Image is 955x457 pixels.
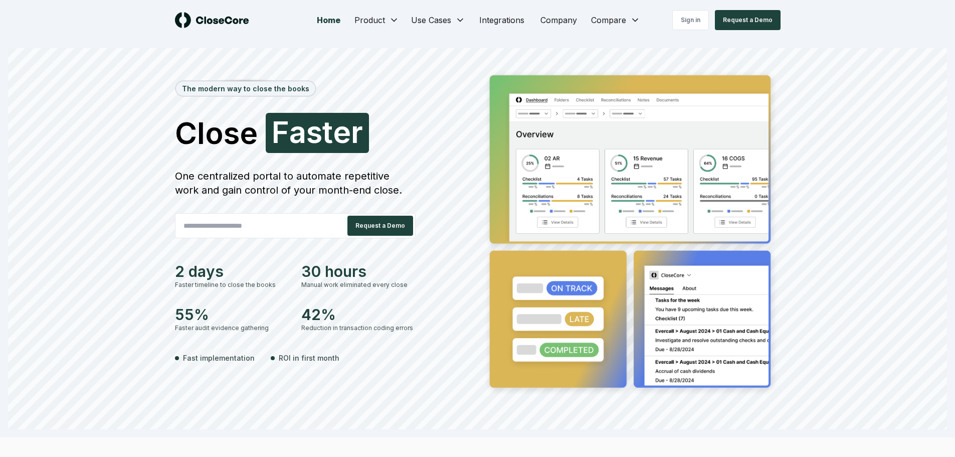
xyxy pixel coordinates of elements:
div: 55% [175,306,289,324]
span: Compare [591,14,626,26]
div: One centralized portal to automate repetitive work and gain control of your month-end close. [175,169,416,197]
button: Request a Demo [347,216,413,236]
span: r [351,117,363,147]
span: t [322,117,333,147]
span: Product [354,14,385,26]
span: F [272,117,289,147]
div: 30 hours [301,262,416,280]
button: Request a Demo [715,10,781,30]
img: logo [175,12,249,28]
button: Compare [585,10,646,30]
a: Home [309,10,348,30]
a: Integrations [471,10,532,30]
div: Faster timeline to close the books [175,280,289,289]
span: ROI in first month [279,353,339,363]
div: The modern way to close the books [176,81,315,96]
div: 2 days [175,262,289,280]
div: Manual work eliminated every close [301,280,416,289]
button: Product [348,10,405,30]
span: Use Cases [411,14,451,26]
span: s [306,117,322,147]
span: Close [175,118,258,148]
span: e [333,117,351,147]
div: 42% [301,306,416,324]
span: a [289,117,306,147]
div: Reduction in transaction coding errors [301,324,416,333]
a: Sign in [672,10,709,30]
div: Faster audit evidence gathering [175,324,289,333]
button: Use Cases [405,10,471,30]
a: Company [532,10,585,30]
span: Fast implementation [183,353,255,363]
img: Jumbotron [482,68,781,398]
